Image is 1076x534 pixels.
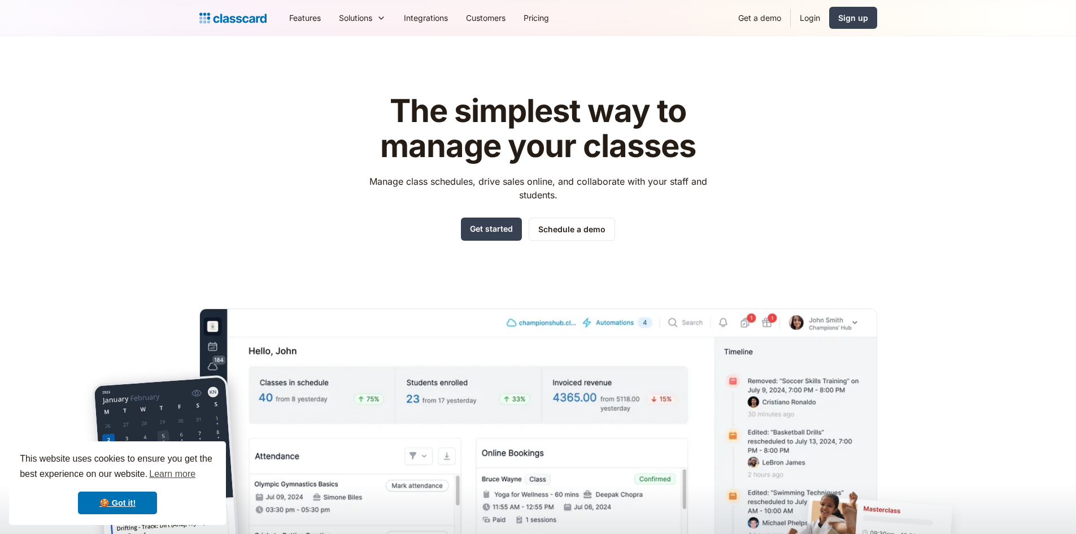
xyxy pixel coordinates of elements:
a: dismiss cookie message [78,492,157,514]
a: Logo [199,10,267,26]
a: Pricing [515,5,558,31]
a: Schedule a demo [529,218,615,241]
div: Solutions [339,12,372,24]
p: Manage class schedules, drive sales online, and collaborate with your staff and students. [359,175,717,202]
span: This website uses cookies to ensure you get the best experience on our website. [20,452,215,483]
a: Get started [461,218,522,241]
a: Integrations [395,5,457,31]
a: Login [791,5,829,31]
a: Sign up [829,7,877,29]
a: learn more about cookies [147,466,197,483]
div: cookieconsent [9,441,226,525]
a: Get a demo [729,5,790,31]
div: Sign up [838,12,868,24]
h1: The simplest way to manage your classes [359,94,717,163]
a: Features [280,5,330,31]
a: Customers [457,5,515,31]
div: Solutions [330,5,395,31]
